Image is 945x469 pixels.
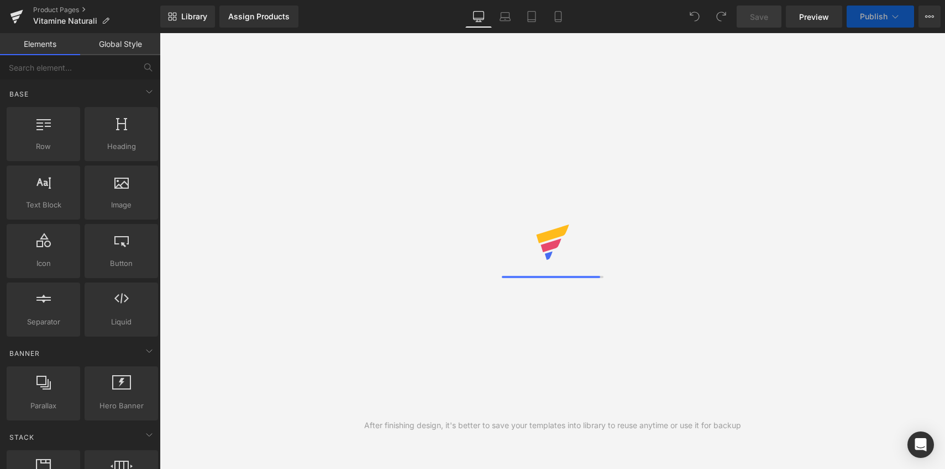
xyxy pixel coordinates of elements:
button: Undo [684,6,706,28]
a: Tablet [518,6,545,28]
span: Text Block [10,199,77,211]
span: Banner [8,348,41,359]
span: Publish [860,12,888,21]
a: Mobile [545,6,571,28]
div: Assign Products [228,12,290,21]
a: Product Pages [33,6,160,14]
div: After finishing design, it's better to save your templates into library to reuse anytime or use i... [364,419,741,431]
a: Desktop [465,6,492,28]
span: Hero Banner [88,400,155,412]
span: Liquid [88,316,155,328]
span: Icon [10,258,77,269]
span: Parallax [10,400,77,412]
span: Row [10,141,77,152]
span: Stack [8,432,35,443]
span: Preview [799,11,829,23]
a: Laptop [492,6,518,28]
a: New Library [160,6,215,28]
span: Heading [88,141,155,152]
span: Image [88,199,155,211]
span: Separator [10,316,77,328]
span: Button [88,258,155,269]
span: Base [8,89,30,99]
a: Preview [786,6,842,28]
span: Save [750,11,768,23]
button: Publish [847,6,914,28]
button: More [918,6,941,28]
span: Vitamine Naturali [33,17,97,25]
span: Library [181,12,207,22]
div: Open Intercom Messenger [907,431,934,458]
a: Global Style [80,33,160,55]
button: Redo [710,6,732,28]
